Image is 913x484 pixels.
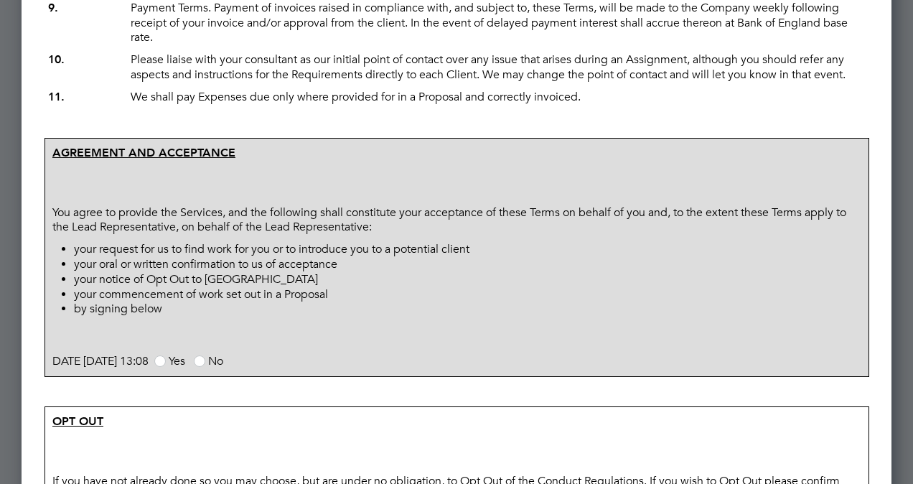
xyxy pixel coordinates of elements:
li: your request for us to find work for you or to introduce you to a potential client [74,242,868,257]
strong: AGREEMENT AND ACCEPTANCE [52,146,235,159]
u: OPT OUT [52,414,103,428]
strong: 11. [48,90,65,103]
strong: 9. [48,1,58,14]
p: We shall pay Expenses due only where provided for in a Proposal and correctly invoiced. [127,86,868,108]
li: your notice of Opt Out to [GEOGRAPHIC_DATA] [74,272,868,287]
p: Please liaise with your consultant as our initial point of contact over any issue that arises dur... [127,49,868,86]
strong: 10. [48,52,65,66]
p: You agree to provide the Services, and the following shall constitute your acceptance of these Te... [49,202,865,239]
li: your commencement of work set out in a Proposal [74,287,868,302]
li: your oral or written confirmation to us of acceptance [74,257,868,272]
span: Yes [169,354,185,368]
span: No [208,354,223,368]
li: by signing below [74,302,868,317]
p: DATE [DATE] 13:08 [49,350,865,373]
